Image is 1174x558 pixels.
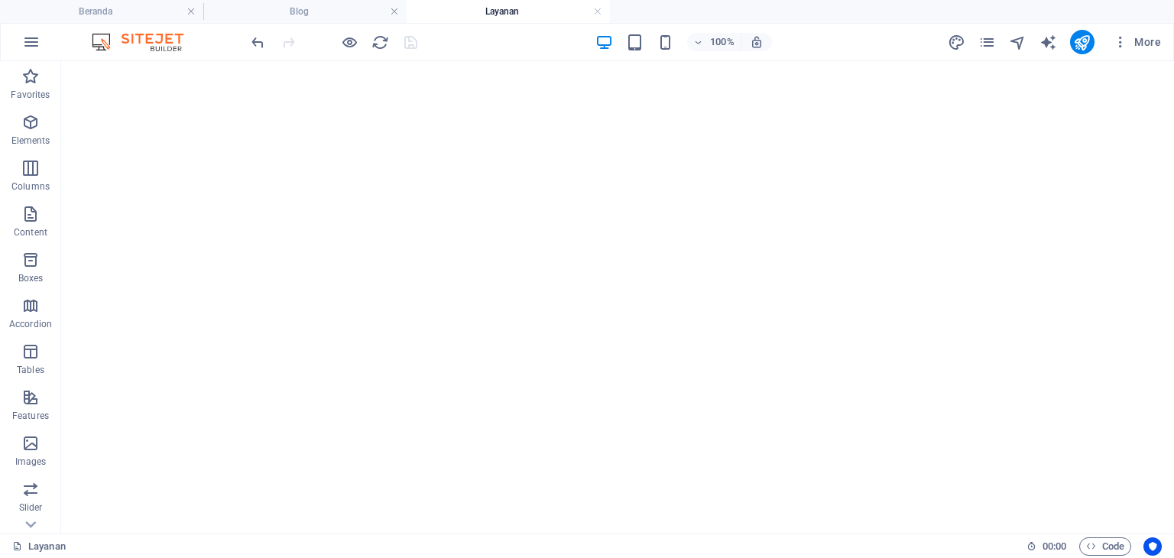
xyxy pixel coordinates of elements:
button: Code [1079,537,1131,556]
button: reload [371,33,389,51]
h4: Layanan [407,3,610,20]
h4: Blog [203,3,407,20]
span: More [1113,34,1161,50]
i: Publish [1073,34,1091,51]
p: Slider [19,501,43,514]
i: AI Writer [1039,34,1057,51]
p: Boxes [18,272,44,284]
i: Navigator [1009,34,1026,51]
p: Favorites [11,89,50,101]
img: Editor Logo [88,33,203,51]
p: Columns [11,180,50,193]
p: Accordion [9,318,52,330]
i: Design (Ctrl+Alt+Y) [948,34,965,51]
span: 00 00 [1043,537,1066,556]
p: Tables [17,364,44,376]
h6: Session time [1026,537,1067,556]
p: Images [15,456,47,468]
i: Undo: Change pages (Ctrl+Z) [249,34,267,51]
button: undo [248,33,267,51]
p: Elements [11,135,50,147]
button: pages [978,33,997,51]
h6: 100% [710,33,735,51]
p: Features [12,410,49,422]
a: Click to cancel selection. Double-click to open Pages [12,537,66,556]
button: publish [1070,30,1095,54]
button: 100% [687,33,741,51]
button: text_generator [1039,33,1058,51]
button: design [948,33,966,51]
button: Usercentrics [1143,537,1162,556]
button: More [1107,30,1167,54]
p: Content [14,226,47,238]
span: Code [1086,537,1124,556]
button: navigator [1009,33,1027,51]
span: : [1053,540,1056,552]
